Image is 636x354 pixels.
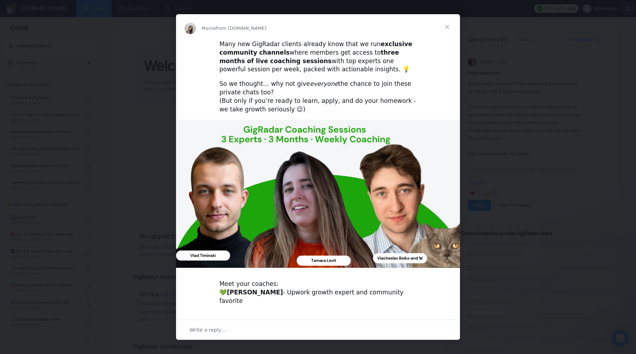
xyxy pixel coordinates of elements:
[216,26,267,31] span: from [DOMAIN_NAME]
[190,325,226,334] span: Write a reply…
[219,49,399,65] b: three months of live coaching sessions
[176,320,460,340] div: Open conversation and reply
[219,80,417,114] div: So we thought… why not give the chance to join these private chats too? (But only if you’re ready...
[434,14,460,40] span: Close
[219,40,417,74] div: Many new GigRadar clients already know that we run where members get access to with top experts o...
[227,289,283,296] b: [PERSON_NAME]
[310,80,338,87] i: everyone
[202,26,216,31] span: Mariia
[185,23,196,34] img: Profile image for Mariia
[219,40,412,56] b: exclusive community channels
